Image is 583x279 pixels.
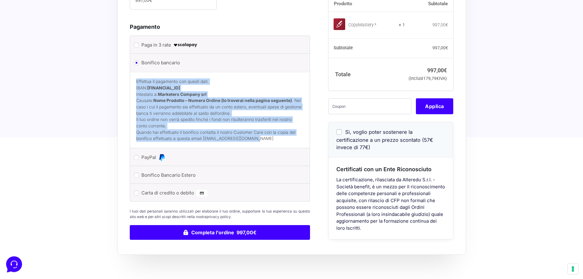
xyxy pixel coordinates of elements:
span: Le tue conversazioni [10,25,52,29]
p: Home [18,205,29,211]
img: Carta di credito o debito [196,189,207,197]
p: Quando hai effettuato il bonifico contatta il nostro Customer Care con la copia del bonifico effe... [136,129,304,142]
iframe: Customerly Messenger Launcher [5,255,23,273]
p: Messaggi [53,205,69,211]
strong: Nome Prodotto – Numero Ordine (lo troverai nella pagina seguente) [153,98,292,103]
bdi: 997,00 [432,46,448,51]
h2: Ciao da Marketers 👋 [5,5,103,15]
span: Certificati con un Ente Riconosciuto [336,166,432,173]
span: € [446,46,448,51]
img: dark [29,34,42,47]
label: Bonifico bancario [141,58,297,67]
p: Aiuto [94,205,103,211]
label: Bonifico Bancario Estero [141,171,297,180]
div: CopyMastery ³ [348,22,394,28]
span: Trova una risposta [10,76,48,81]
p: Il tuo ordine non verrà spedito finché i fondi non risulteranno trasferiti nel nostro conto corre... [136,116,304,129]
img: scalapay-logo-black.png [173,41,198,49]
button: Messaggi [43,197,80,211]
bdi: 997,00 [427,67,447,74]
img: CopyMastery ³ [334,18,345,30]
button: Home [5,197,43,211]
input: Coupon [328,98,411,114]
strong: × 1 [399,22,405,28]
a: privacy policy [207,214,230,219]
span: € [444,67,447,74]
bdi: 997,00 [432,22,448,27]
a: Apri Centro Assistenza [65,76,113,81]
small: (inclusi IVA) [409,76,447,81]
th: Subtotale [328,39,405,58]
p: I tuoi dati personali saranno utilizzati per elaborare il tuo ordine, supportare la tua esperienz... [130,209,310,220]
span: 179,79 [423,76,439,81]
h3: Pagamento [130,23,310,31]
img: dark [10,34,22,47]
button: Applica [416,98,453,114]
img: PayPal [158,154,166,161]
span: Sì, voglio poter sostenere la certificazione a un prezzo scontato (57€ invece di 77€) [336,129,433,151]
span: Inizia una conversazione [40,55,90,60]
strong: [FINANCIAL_ID] [147,85,180,90]
button: Inizia una conversazione [10,51,113,64]
p: Effettua il pagamento con questi dati. IBAN: Intestato a: Causale: . Nel caso i cui il pagamento ... [136,78,304,116]
strong: Marketers Company srl [158,92,207,97]
span: € [436,76,439,81]
label: Carta di credito o debito [141,188,297,198]
label: PayPal [141,153,297,162]
button: Completa l'ordine 997,00€ [130,225,310,240]
input: Cerca un articolo... [14,89,100,95]
input: Sì, voglio poter sostenere la certificazione a un prezzo scontato (57€ invece di 77€) [336,129,342,135]
th: Totale [328,58,405,91]
button: Le tue preferenze relative al consenso per le tecnologie di tracciamento [568,264,578,274]
label: Paga in 3 rate [141,40,297,50]
span: € [446,22,448,27]
p: La certificazione, rilasciata da Alteredu S.r.l. - Società benefit, è un mezzo per il riconoscime... [336,177,445,232]
img: dark [20,34,32,47]
button: Aiuto [80,197,118,211]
